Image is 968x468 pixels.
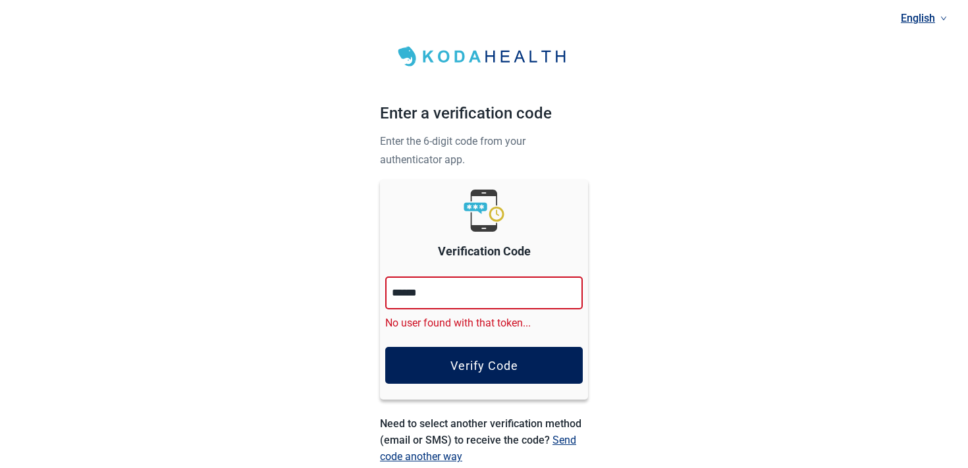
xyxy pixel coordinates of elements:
img: Koda Health [390,42,578,71]
span: down [940,15,947,22]
span: Need to select another verification method (email or SMS) to receive the code? [380,417,581,446]
a: Current language: English [896,7,952,29]
button: Verify Code [385,347,583,384]
label: Verification Code [438,242,531,261]
h1: Enter a verification code [380,101,588,132]
div: Verify Code [450,359,518,372]
div: No user found with that token... [385,315,583,331]
span: Enter the 6-digit code from your authenticator app. [380,135,525,166]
